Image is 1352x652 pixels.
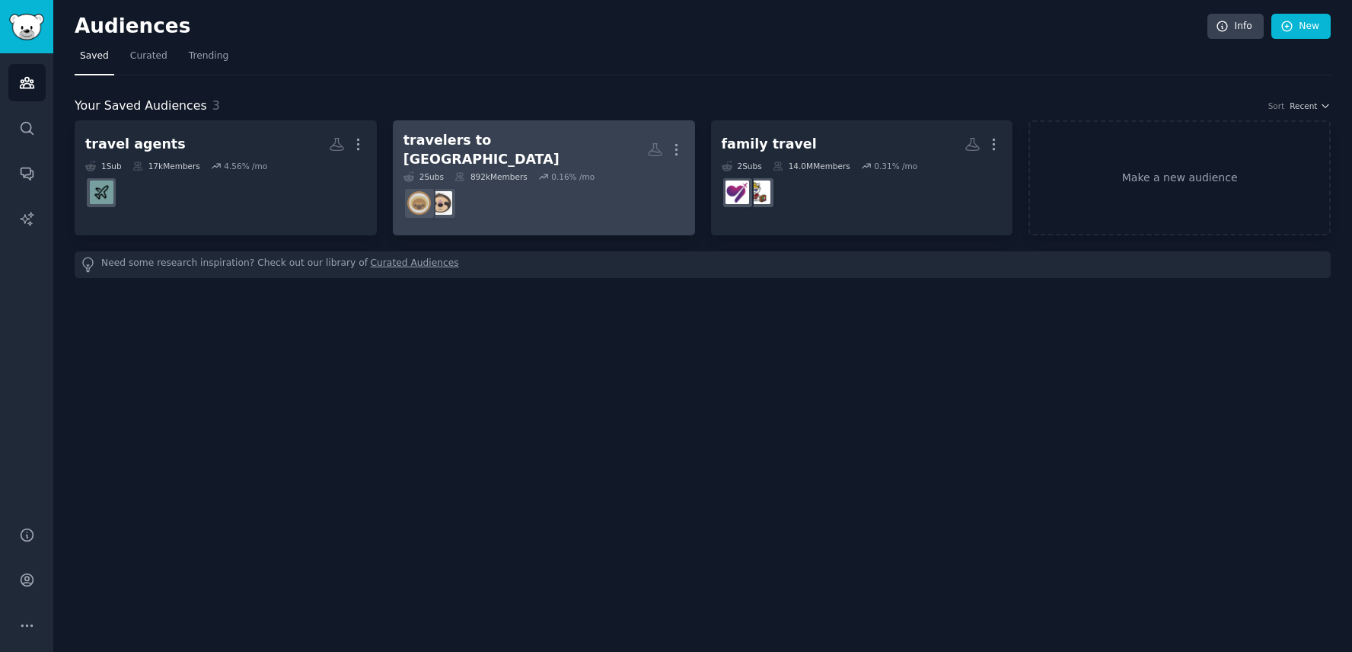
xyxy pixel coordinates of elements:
span: Your Saved Audiences [75,97,207,116]
img: CostaRicaTravel [407,191,431,215]
a: New [1271,14,1331,40]
div: 2 Sub s [403,171,444,182]
div: 2 Sub s [722,161,762,171]
img: GummySearch logo [9,14,44,40]
img: travel [747,181,770,204]
h2: Audiences [75,14,1207,39]
a: travel agents1Sub17kMembers4.56% /motravelagents [75,120,377,235]
span: Recent [1290,101,1317,111]
span: Trending [189,50,228,63]
div: 1 Sub [85,161,122,171]
div: 0.31 % /mo [874,161,917,171]
span: 3 [212,98,220,113]
div: 17k Members [132,161,200,171]
div: 892k Members [454,171,528,182]
a: Trending [183,44,234,75]
img: costarica [429,191,452,215]
a: Curated Audiences [371,257,459,273]
div: 14.0M Members [773,161,850,171]
div: Need some research inspiration? Check out our library of [75,251,1331,278]
img: familytravel [725,181,749,204]
a: Saved [75,44,114,75]
a: Info [1207,14,1264,40]
button: Recent [1290,101,1331,111]
a: Make a new audience [1028,120,1331,235]
a: travelers to [GEOGRAPHIC_DATA]2Subs892kMembers0.16% /mocostaricaCostaRicaTravel [393,120,695,235]
div: 0.16 % /mo [551,171,595,182]
span: Curated [130,50,167,63]
div: travel agents [85,135,186,154]
span: Saved [80,50,109,63]
a: Curated [125,44,173,75]
div: family travel [722,135,817,154]
div: travelers to [GEOGRAPHIC_DATA] [403,131,647,168]
div: 4.56 % /mo [224,161,267,171]
div: Sort [1268,101,1285,111]
a: family travel2Subs14.0MMembers0.31% /motravelfamilytravel [711,120,1013,235]
img: travelagents [90,181,113,204]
